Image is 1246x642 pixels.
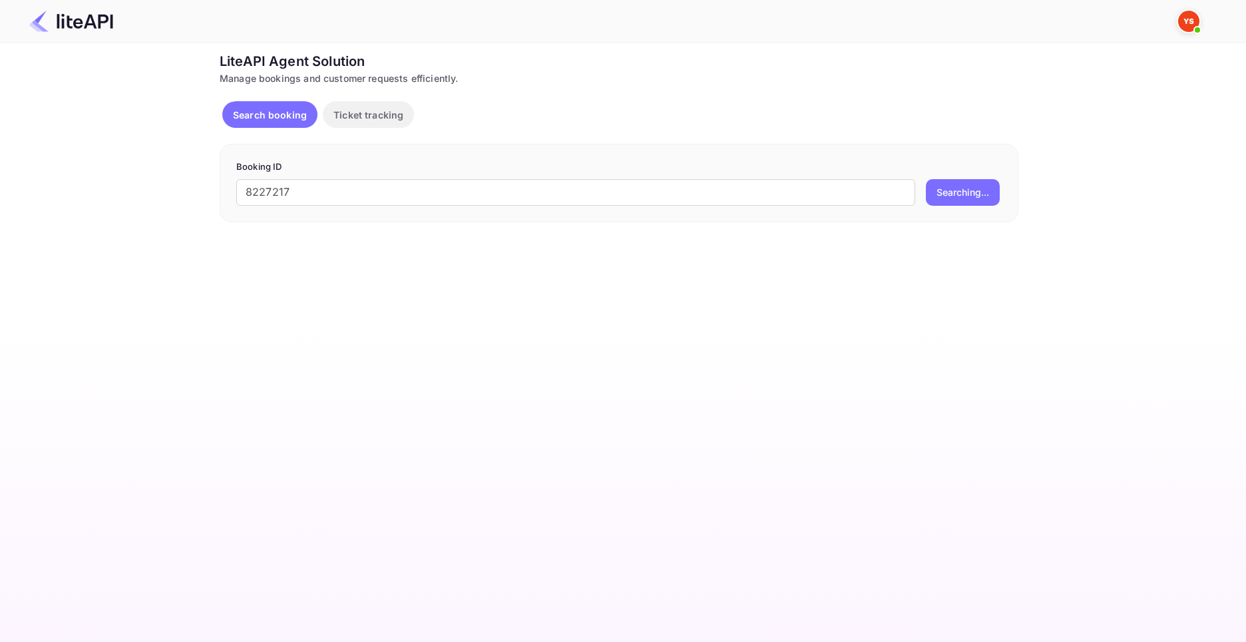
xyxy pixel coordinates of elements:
input: Enter Booking ID (e.g., 63782194) [236,179,915,206]
div: Manage bookings and customer requests efficiently. [220,71,1018,85]
p: Ticket tracking [333,108,403,122]
p: Booking ID [236,160,1002,174]
p: Search booking [233,108,307,122]
div: LiteAPI Agent Solution [220,51,1018,71]
img: LiteAPI Logo [29,11,113,32]
img: Yandex Support [1178,11,1199,32]
button: Searching... [926,179,1000,206]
